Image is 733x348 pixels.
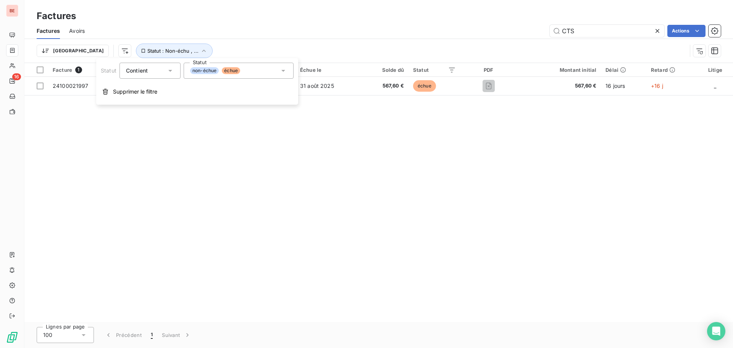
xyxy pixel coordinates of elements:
[6,331,18,343] img: Logo LeanPay
[100,327,146,343] button: Précédent
[521,67,596,73] div: Montant initial
[521,82,596,90] span: 567,60 €
[147,48,199,54] span: Statut : Non-échu , ...
[366,82,404,90] span: 567,60 €
[101,67,116,74] span: Statut
[366,67,404,73] div: Solde dû
[53,83,89,89] span: 24100021997
[37,45,109,57] button: [GEOGRAPHIC_DATA]
[126,67,148,74] span: Contient
[300,67,357,73] div: Échue le
[43,331,52,339] span: 100
[136,44,213,58] button: Statut : Non-échu , ...
[702,67,728,73] div: Litige
[295,77,361,95] td: 31 août 2025
[12,73,21,80] span: 16
[413,80,436,92] span: échue
[151,331,153,339] span: 1
[222,67,240,74] span: échue
[651,83,663,89] span: +16 j
[667,25,706,37] button: Actions
[37,27,60,35] span: Factures
[37,9,76,23] h3: Factures
[550,25,664,37] input: Rechercher
[6,5,18,17] div: BE
[69,27,85,35] span: Avoirs
[146,327,157,343] button: 1
[96,83,298,100] button: Supprimer le filtre
[413,67,456,73] div: Statut
[465,67,513,73] div: PDF
[190,67,219,74] span: non-échue
[601,77,646,95] td: 16 jours
[651,67,693,73] div: Retard
[53,67,72,73] span: Facture
[75,66,82,73] span: 1
[707,322,725,340] div: Open Intercom Messenger
[157,327,196,343] button: Suivant
[605,67,642,73] div: Délai
[714,83,716,89] span: _
[113,88,157,95] span: Supprimer le filtre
